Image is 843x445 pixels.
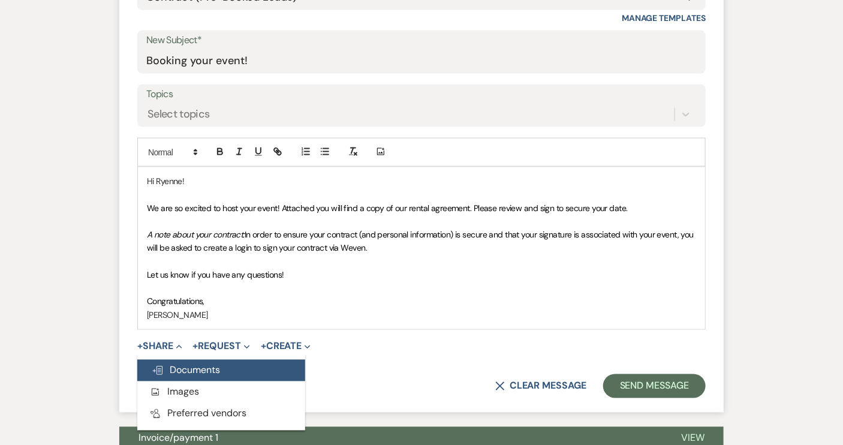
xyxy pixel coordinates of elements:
[147,309,696,322] p: [PERSON_NAME]
[147,270,284,281] span: Let us know if you have any questions!
[147,203,628,214] span: We are so excited to host your event! Attached you will find a copy of our rental agreement. Plea...
[261,342,266,351] span: +
[193,342,198,351] span: +
[137,342,182,351] button: Share
[147,175,696,188] p: Hi Ryenne!
[147,106,210,122] div: Select topics
[146,86,697,103] label: Topics
[147,229,696,253] span: In order to ensure your contract (and personal information) is secure and that your signature is ...
[137,360,305,381] button: Documents
[146,32,697,49] label: New Subject*
[681,432,704,444] span: View
[137,381,305,403] button: Images
[137,403,305,425] button: Preferred vendors
[193,342,250,351] button: Request
[147,296,204,307] span: Congratulations,
[622,13,706,23] a: Manage Templates
[495,381,586,391] button: Clear message
[152,364,220,377] span: Documents
[149,386,199,398] span: Images
[147,229,245,240] em: A note about your contract:
[139,432,218,444] span: Invoice/payment 1
[137,342,143,351] span: +
[261,342,311,351] button: Create
[603,374,706,398] button: Send Message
